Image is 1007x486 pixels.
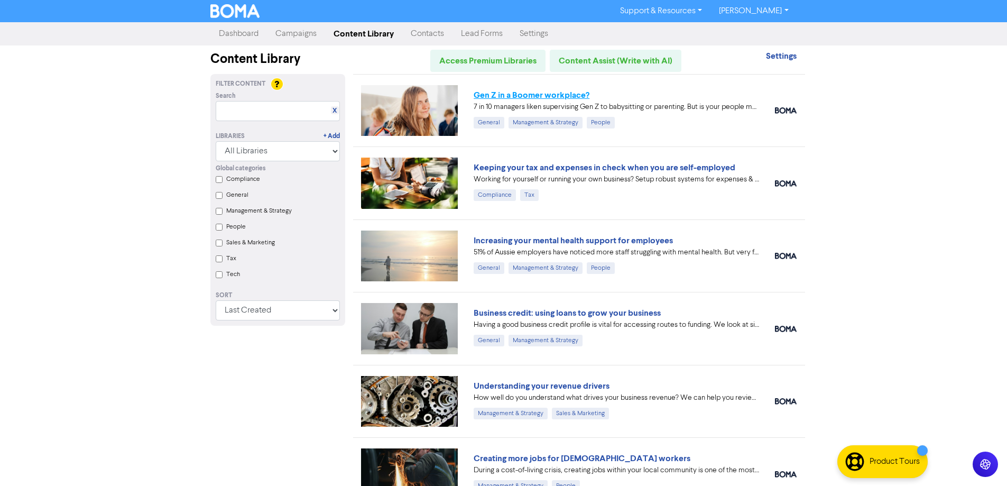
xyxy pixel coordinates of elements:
div: Tax [520,189,539,201]
a: Support & Resources [612,3,710,20]
div: Global categories [216,164,340,173]
div: Sort [216,291,340,300]
a: Understanding your revenue drivers [474,381,609,391]
div: Management & Strategy [474,408,548,419]
strong: Settings [766,51,797,61]
a: Settings [511,23,557,44]
a: [PERSON_NAME] [710,3,797,20]
div: During a cost-of-living crisis, creating jobs within your local community is one of the most impo... [474,465,759,476]
label: Tax [226,254,236,263]
a: Keeping your tax and expenses in check when you are self-employed [474,162,735,173]
img: boma [775,471,797,478]
div: General [474,335,504,346]
label: People [226,222,246,232]
div: General [474,117,504,129]
div: Working for yourself or running your own business? Setup robust systems for expenses & tax requir... [474,174,759,185]
img: boma [775,326,797,332]
label: Tech [226,270,240,279]
div: Management & Strategy [509,335,583,346]
div: Filter Content [216,79,340,89]
a: Contacts [402,23,452,44]
a: Creating more jobs for [DEMOGRAPHIC_DATA] workers [474,453,690,464]
a: Increasing your mental health support for employees [474,235,673,246]
div: 7 in 10 managers liken supervising Gen Z to babysitting or parenting. But is your people manageme... [474,102,759,113]
div: Management & Strategy [509,117,583,129]
div: Libraries [216,132,245,141]
div: Compliance [474,189,516,201]
label: General [226,190,248,200]
div: General [474,262,504,274]
img: BOMA Logo [210,4,260,18]
a: Settings [766,52,797,61]
a: Access Premium Libraries [430,50,546,72]
a: Gen Z in a Boomer workplace? [474,90,589,100]
iframe: Chat Widget [874,372,1007,486]
span: Search [216,91,236,101]
div: How well do you understand what drives your business revenue? We can help you review your numbers... [474,392,759,404]
label: Management & Strategy [226,206,292,216]
div: Management & Strategy [509,262,583,274]
label: Compliance [226,175,260,184]
a: Business credit: using loans to grow your business [474,308,661,318]
div: People [587,117,615,129]
div: Sales & Marketing [552,408,609,419]
img: boma [775,253,797,259]
a: Campaigns [267,23,325,44]
img: boma_accounting [775,398,797,405]
a: Content Assist (Write with AI) [550,50,681,72]
img: boma_accounting [775,180,797,187]
div: People [587,262,615,274]
div: Content Library [210,50,345,69]
a: Content Library [325,23,402,44]
a: Lead Forms [452,23,511,44]
div: 51% of Aussie employers have noticed more staff struggling with mental health. But very few have ... [474,247,759,258]
div: Having a good business credit profile is vital for accessing routes to funding. We look at six di... [474,319,759,331]
a: + Add [324,132,340,141]
a: X [332,107,337,115]
a: Dashboard [210,23,267,44]
img: boma [775,107,797,114]
label: Sales & Marketing [226,238,275,247]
